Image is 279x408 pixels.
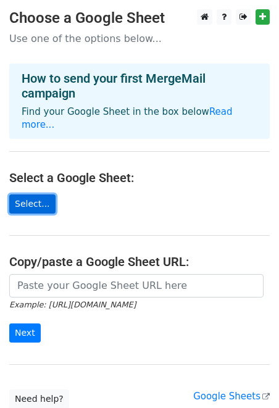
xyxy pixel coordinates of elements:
[9,254,270,269] h4: Copy/paste a Google Sheet URL:
[9,32,270,45] p: Use one of the options below...
[22,106,257,131] p: Find your Google Sheet in the box below
[9,170,270,185] h4: Select a Google Sheet:
[217,349,279,408] iframe: Chat Widget
[9,9,270,27] h3: Choose a Google Sheet
[22,106,233,130] a: Read more...
[9,194,56,214] a: Select...
[9,323,41,343] input: Next
[193,391,270,402] a: Google Sheets
[22,71,257,101] h4: How to send your first MergeMail campaign
[9,274,264,298] input: Paste your Google Sheet URL here
[9,300,136,309] small: Example: [URL][DOMAIN_NAME]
